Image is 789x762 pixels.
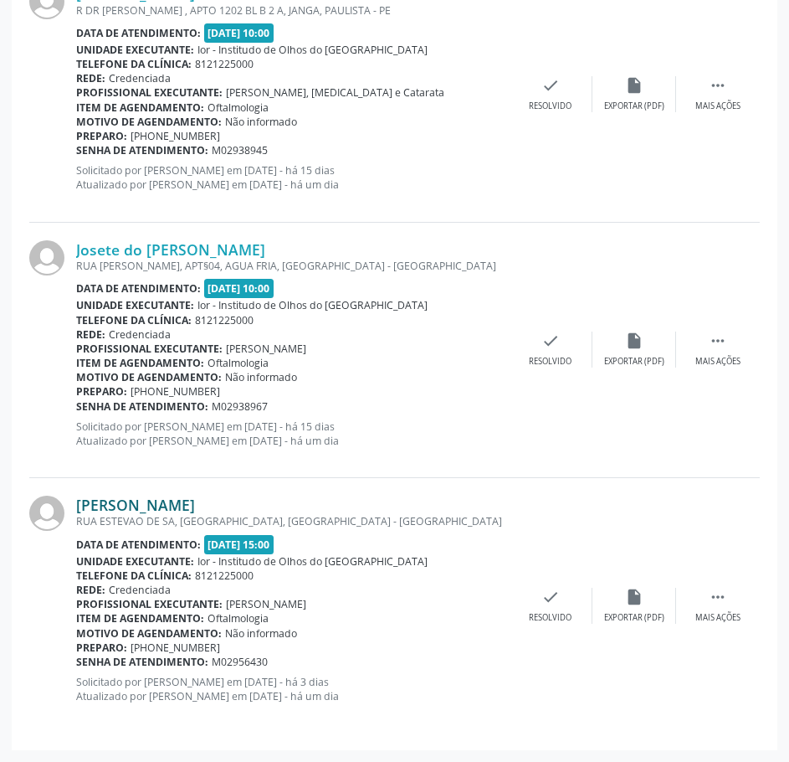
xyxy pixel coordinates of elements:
span: [PERSON_NAME], [MEDICAL_DATA] e Catarata [226,85,444,100]
b: Unidade executante: [76,43,194,57]
b: Senha de atendimento: [76,655,208,669]
div: Resolvido [529,100,571,112]
b: Preparo: [76,129,127,143]
i: insert_drive_file [625,332,643,350]
span: 8121225000 [195,57,254,71]
b: Telefone da clínica: [76,57,192,71]
b: Preparo: [76,384,127,399]
b: Item de agendamento: [76,611,204,626]
div: Exportar (PDF) [604,612,664,624]
span: [PHONE_NUMBER] [131,129,220,143]
b: Rede: [76,583,105,597]
b: Profissional executante: [76,597,223,611]
span: Não informado [225,115,297,129]
div: Exportar (PDF) [604,356,664,368]
span: Não informado [225,626,297,641]
b: Item de agendamento: [76,100,204,115]
span: Ior - Institudo de Olhos do [GEOGRAPHIC_DATA] [197,554,428,569]
b: Profissional executante: [76,85,223,100]
span: M02938945 [212,143,268,157]
div: R DR [PERSON_NAME] , APTO 1202 BL B 2 A, JANGA, PAULISTA - PE [76,3,509,18]
b: Profissional executante: [76,342,223,356]
i:  [709,76,727,95]
img: img [29,240,64,275]
b: Rede: [76,71,105,85]
span: Credenciada [109,71,171,85]
b: Telefone da clínica: [76,569,192,583]
b: Data de atendimento: [76,281,201,296]
span: [DATE] 10:00 [204,279,274,298]
b: Telefone da clínica: [76,313,192,327]
span: Credenciada [109,327,171,342]
span: Não informado [225,370,297,384]
div: Mais ações [695,100,740,112]
span: [PERSON_NAME] [226,342,306,356]
div: RUA ESTEVAO DE SA, [GEOGRAPHIC_DATA], [GEOGRAPHIC_DATA] - [GEOGRAPHIC_DATA] [76,514,509,528]
b: Data de atendimento: [76,538,201,552]
span: Ior - Institudo de Olhos do [GEOGRAPHIC_DATA] [197,298,428,312]
a: [PERSON_NAME] [76,496,195,514]
b: Motivo de agendamento: [76,370,222,384]
b: Unidade executante: [76,298,194,312]
span: [PHONE_NUMBER] [131,384,220,399]
div: Exportar (PDF) [604,100,664,112]
b: Senha de atendimento: [76,399,208,414]
div: Mais ações [695,356,740,368]
span: Oftalmologia [207,356,269,370]
a: Josete do [PERSON_NAME] [76,240,265,259]
span: [DATE] 15:00 [204,535,274,554]
p: Solicitado por [PERSON_NAME] em [DATE] - há 3 dias Atualizado por [PERSON_NAME] em [DATE] - há um... [76,675,509,703]
div: Mais ações [695,612,740,624]
span: M02956430 [212,655,268,669]
span: 8121225000 [195,313,254,327]
i:  [709,588,727,606]
span: [PHONE_NUMBER] [131,641,220,655]
span: M02938967 [212,399,268,414]
i:  [709,332,727,350]
span: [PERSON_NAME] [226,597,306,611]
b: Motivo de agendamento: [76,115,222,129]
b: Preparo: [76,641,127,655]
div: RUA [PERSON_NAME], APT§04, AGUA FRIA, [GEOGRAPHIC_DATA] - [GEOGRAPHIC_DATA] [76,259,509,273]
span: [DATE] 10:00 [204,23,274,43]
i: insert_drive_file [625,76,643,95]
p: Solicitado por [PERSON_NAME] em [DATE] - há 15 dias Atualizado por [PERSON_NAME] em [DATE] - há u... [76,420,509,448]
b: Item de agendamento: [76,356,204,370]
span: Oftalmologia [207,611,269,626]
i: insert_drive_file [625,588,643,606]
div: Resolvido [529,612,571,624]
span: Ior - Institudo de Olhos do [GEOGRAPHIC_DATA] [197,43,428,57]
b: Motivo de agendamento: [76,626,222,641]
b: Data de atendimento: [76,26,201,40]
b: Senha de atendimento: [76,143,208,157]
i: check [541,588,560,606]
b: Rede: [76,327,105,342]
i: check [541,76,560,95]
i: check [541,332,560,350]
p: Solicitado por [PERSON_NAME] em [DATE] - há 15 dias Atualizado por [PERSON_NAME] em [DATE] - há u... [76,163,509,192]
span: Oftalmologia [207,100,269,115]
span: Credenciada [109,583,171,597]
img: img [29,496,64,531]
b: Unidade executante: [76,554,194,569]
span: 8121225000 [195,569,254,583]
div: Resolvido [529,356,571,368]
